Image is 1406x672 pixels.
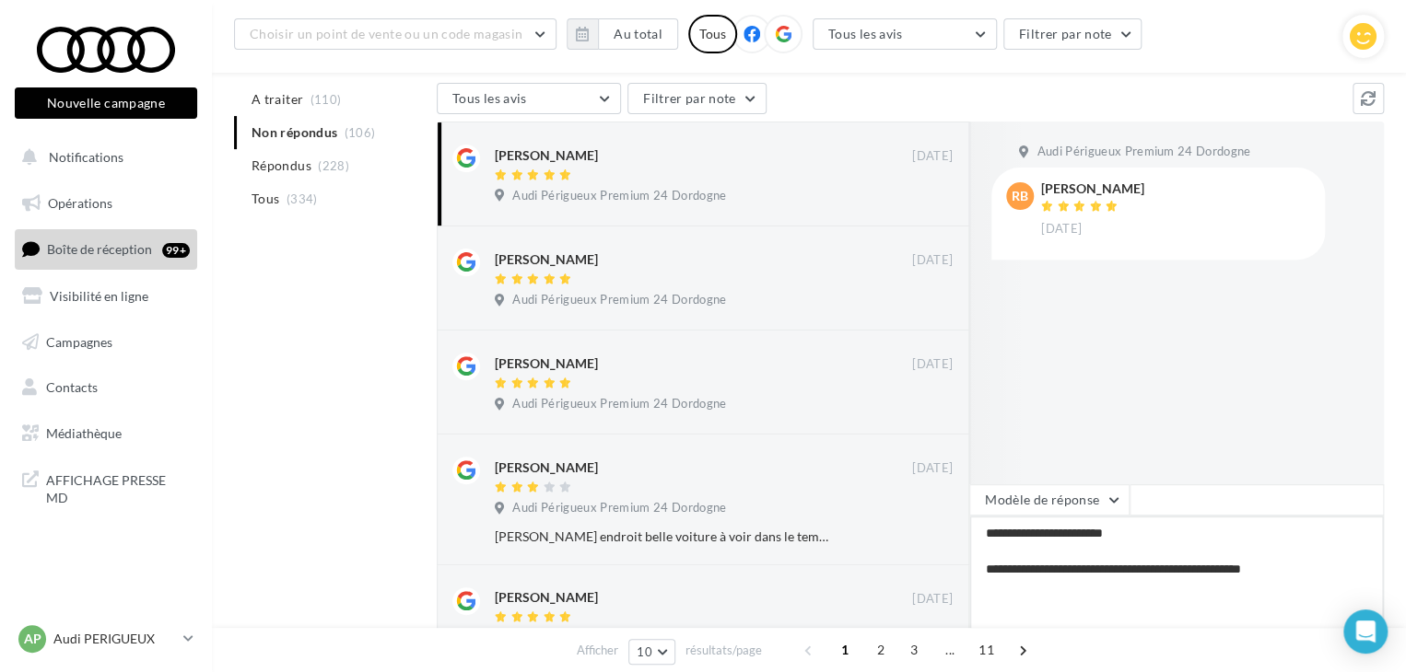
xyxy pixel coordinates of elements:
span: Campagnes [46,333,112,349]
span: 10 [637,644,652,659]
span: [DATE] [912,356,953,373]
span: (110) [310,92,342,107]
a: AP Audi PERIGUEUX [15,621,197,656]
span: Contacts [46,379,98,395]
span: Audi Périgueux Premium 24 Dordogne [512,500,726,516]
span: résultats/page [685,642,762,659]
a: AFFICHAGE PRESSE MD [11,460,201,515]
div: [PERSON_NAME] [495,588,598,607]
div: [PERSON_NAME] endroit belle voiture à voir dans le temps au moment de change de voiture [495,527,833,546]
button: Tous les avis [437,83,621,114]
a: Boîte de réception99+ [11,229,201,269]
span: Opérations [48,195,112,211]
span: A traiter [252,90,303,109]
span: Médiathèque [46,425,122,441]
a: Visibilité en ligne [11,277,201,316]
span: 2 [866,635,896,665]
button: 10 [628,639,675,665]
span: Tous [252,190,279,208]
a: Contacts [11,368,201,407]
span: Répondus [252,156,311,175]
span: AP [24,630,41,648]
button: Filtrer par note [1003,18,1142,50]
span: 3 [899,635,929,665]
button: Modèle de réponse [969,484,1130,516]
span: Audi Périgueux Premium 24 Dordogne [512,292,726,308]
span: Tous les avis [828,26,903,41]
span: Audi Périgueux Premium 24 Dordogne [1037,144,1250,160]
div: [PERSON_NAME] [495,146,598,165]
button: Tous les avis [813,18,997,50]
button: Au total [567,18,678,50]
span: [DATE] [912,460,953,477]
a: Opérations [11,184,201,223]
span: [DATE] [912,591,953,608]
span: Boîte de réception [47,241,152,257]
div: Tous [688,15,737,53]
span: Choisir un point de vente ou un code magasin [250,26,522,41]
button: Au total [598,18,678,50]
button: Notifications [11,138,193,177]
span: (228) [318,158,349,173]
p: Audi PERIGUEUX [53,630,176,648]
div: [PERSON_NAME] [1041,182,1144,195]
a: Campagnes [11,323,201,362]
span: [DATE] [912,148,953,165]
span: 1 [830,635,860,665]
a: Médiathèque [11,414,201,453]
span: Audi Périgueux Premium 24 Dordogne [512,188,726,204]
button: Nouvelle campagne [15,87,197,119]
span: Notifications [49,149,123,165]
button: Filtrer par note [627,83,767,114]
div: 99+ [162,243,190,258]
span: Afficher [577,642,618,659]
span: rB [1012,187,1028,205]
div: [PERSON_NAME] [495,458,598,477]
span: Audi Périgueux Premium 24 Dordogne [512,396,726,412]
button: Choisir un point de vente ou un code magasin [234,18,557,50]
span: 11 [971,635,1002,665]
span: ... [935,635,965,665]
span: Visibilité en ligne [50,288,148,304]
span: (334) [287,191,318,206]
div: [PERSON_NAME] [495,354,598,373]
div: Open Intercom Messenger [1343,609,1388,654]
span: AFFICHAGE PRESSE MD [46,468,190,507]
span: [DATE] [1041,221,1082,238]
span: [DATE] [912,252,953,269]
div: [PERSON_NAME] [495,250,598,269]
span: Tous les avis [452,90,527,106]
